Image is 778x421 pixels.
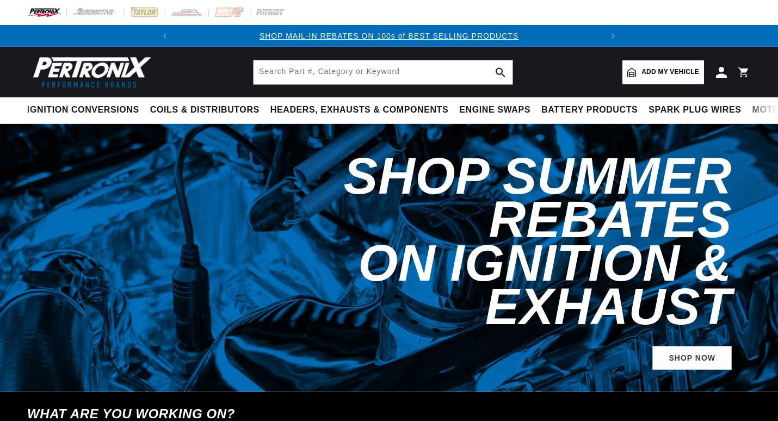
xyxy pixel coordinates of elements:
span: Spark Plug Wires [649,104,741,116]
img: Pertronix [27,53,152,91]
span: Coils & Distributors [150,104,260,116]
button: Translation missing: en.sections.announcements.previous_announcement [154,25,176,47]
span: Add my vehicle [641,67,699,77]
h2: Shop Summer Rebates on Ignition & Exhaust [267,154,732,329]
input: Search Part #, Category or Keyword [254,60,513,84]
div: Announcement [176,30,603,42]
summary: Spark Plug Wires [643,97,746,123]
summary: Coils & Distributors [145,97,265,123]
a: Add my vehicle [622,60,704,84]
a: SHOP MAIL-IN REBATES ON 100s of BEST SELLING PRODUCTS [260,32,518,40]
span: Headers, Exhausts & Components [270,104,448,116]
summary: Engine Swaps [454,97,536,123]
span: Ignition Conversions [27,104,139,116]
a: SHOP NOW [652,346,732,370]
button: Translation missing: en.sections.announcements.next_announcement [602,25,624,47]
button: search button [489,60,513,84]
summary: Headers, Exhausts & Components [265,97,454,123]
span: Battery Products [541,104,638,116]
span: Engine Swaps [459,104,530,116]
summary: Ignition Conversions [27,97,145,123]
div: 1 of 2 [176,30,603,42]
summary: Battery Products [536,97,643,123]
